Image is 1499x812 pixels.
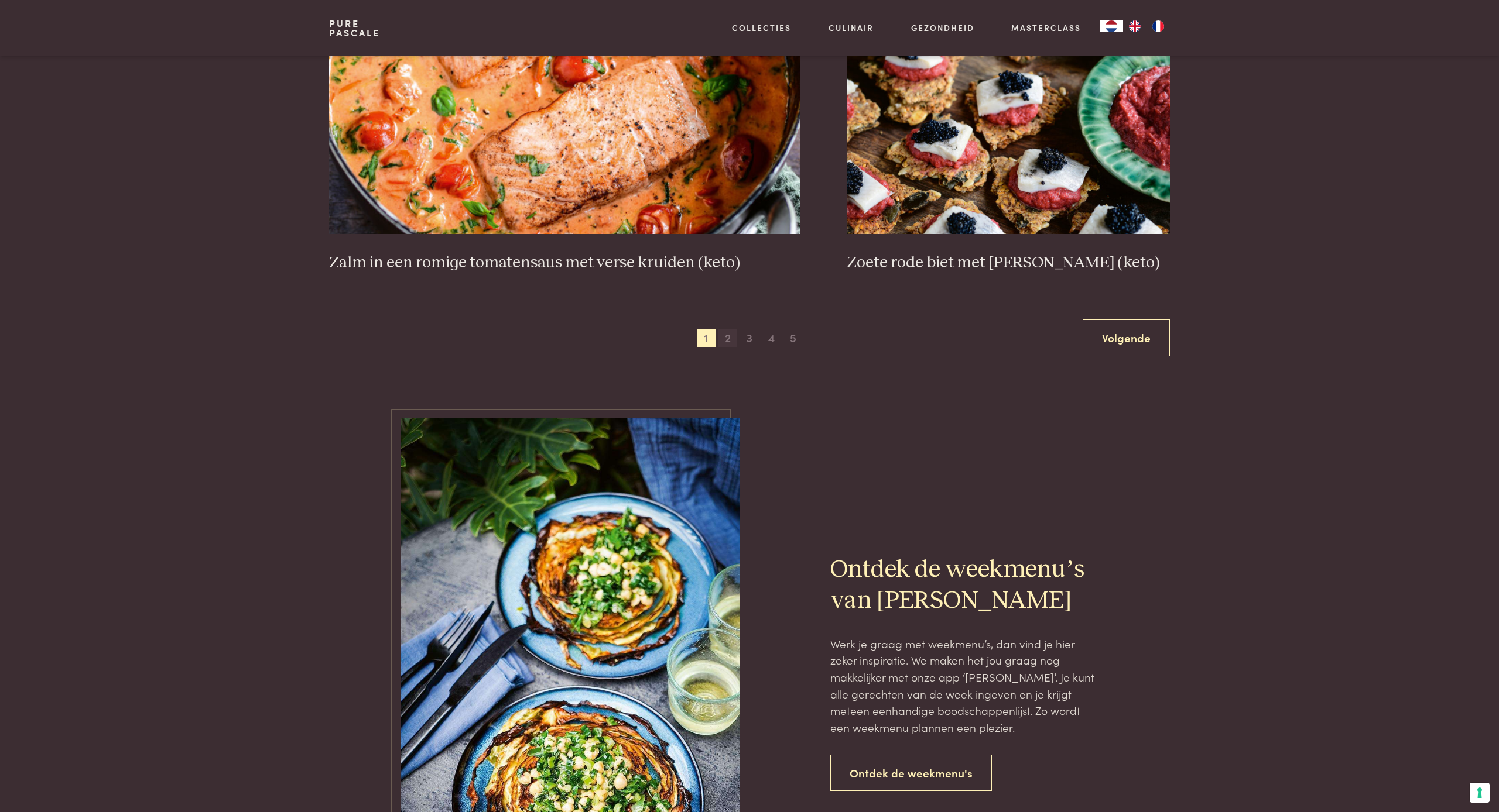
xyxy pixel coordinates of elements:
span: 1 [697,329,716,347]
aside: Language selected: Nederlands [1100,20,1170,32]
div: Language [1100,20,1123,32]
a: Culinair [829,22,874,34]
span: 2 [718,329,737,347]
a: PurePascale [329,19,380,37]
h3: Zalm in een romige tomatensaus met verse kruiden (keto) [329,253,800,273]
a: Masterclass [1011,22,1081,34]
span: 4 [762,329,781,347]
a: Volgende [1083,319,1170,356]
a: Ontdek de weekmenu's [830,755,992,792]
span: 3 [740,329,759,347]
a: NL [1100,20,1123,32]
h2: Ontdek de weekmenu’s van [PERSON_NAME] [830,555,1098,617]
a: Gezondheid [911,22,974,34]
button: Uw voorkeuren voor toestemming voor trackingtechnologieën [1470,783,1490,803]
a: Collecties [732,22,791,34]
a: FR [1147,20,1170,32]
p: Werk je graag met weekmenu’s, dan vind je hier zeker inspiratie. We maken het jou graag nog makke... [830,635,1098,736]
a: EN [1123,20,1147,32]
span: 5 [783,329,802,347]
ul: Language list [1123,20,1170,32]
h3: Zoete rode biet met [PERSON_NAME] (keto) [847,253,1170,273]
